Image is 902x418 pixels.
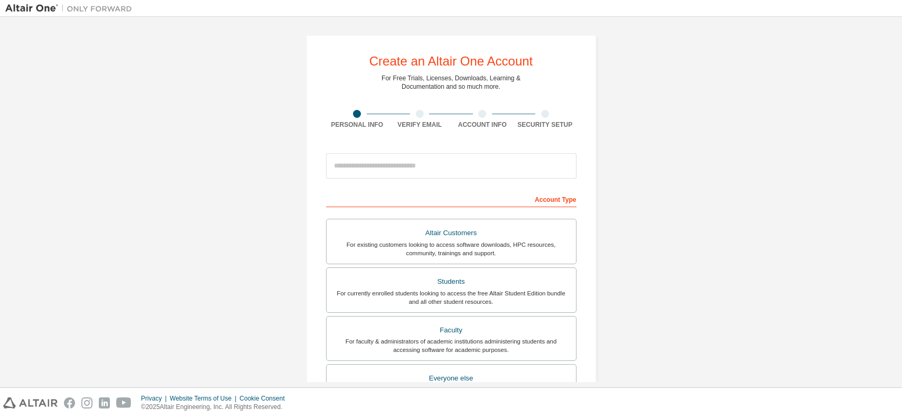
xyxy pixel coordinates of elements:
[3,397,58,408] img: altair_logo.svg
[326,120,389,129] div: Personal Info
[81,397,92,408] img: instagram.svg
[333,323,570,338] div: Faculty
[333,240,570,257] div: For existing customers looking to access software downloads, HPC resources, community, trainings ...
[141,394,170,403] div: Privacy
[333,226,570,240] div: Altair Customers
[141,403,291,412] p: © 2025 Altair Engineering, Inc. All Rights Reserved.
[333,337,570,354] div: For faculty & administrators of academic institutions administering students and accessing softwa...
[239,394,291,403] div: Cookie Consent
[388,120,451,129] div: Verify Email
[333,371,570,386] div: Everyone else
[99,397,110,408] img: linkedin.svg
[5,3,137,14] img: Altair One
[170,394,239,403] div: Website Terms of Use
[369,55,533,68] div: Create an Altair One Account
[64,397,75,408] img: facebook.svg
[333,289,570,306] div: For currently enrolled students looking to access the free Altair Student Edition bundle and all ...
[333,274,570,289] div: Students
[116,397,132,408] img: youtube.svg
[382,74,520,91] div: For Free Trials, Licenses, Downloads, Learning & Documentation and so much more.
[326,190,576,207] div: Account Type
[451,120,514,129] div: Account Info
[514,120,576,129] div: Security Setup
